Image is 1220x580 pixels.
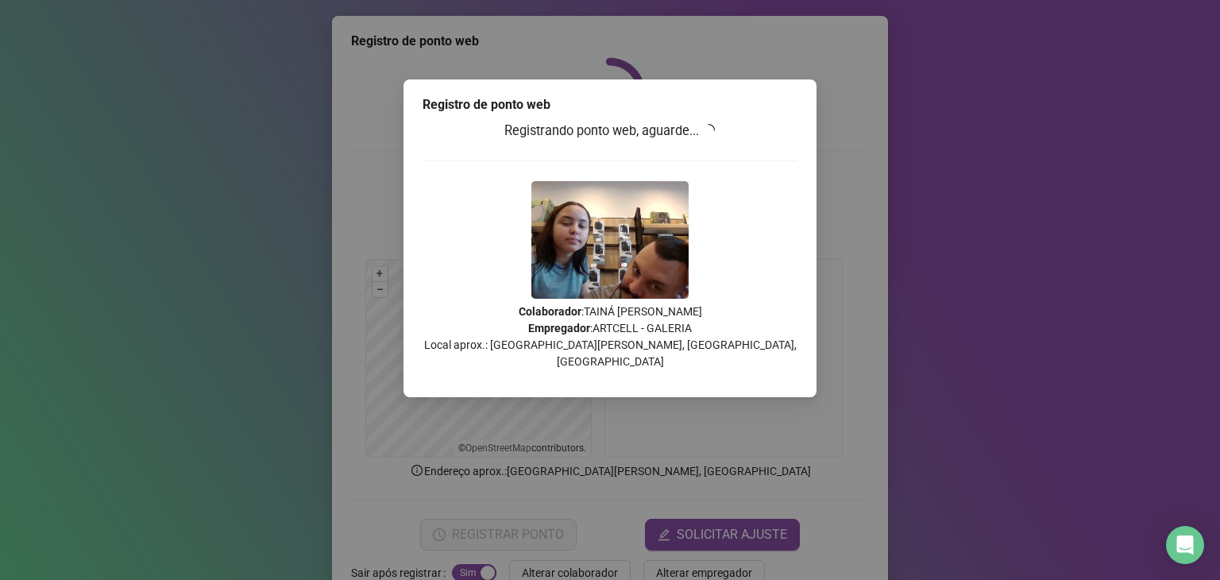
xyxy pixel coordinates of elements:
[423,121,797,141] h3: Registrando ponto web, aguarde...
[423,95,797,114] div: Registro de ponto web
[423,304,797,370] p: : TAINÁ [PERSON_NAME] : ARTCELL - GALERIA Local aprox.: [GEOGRAPHIC_DATA][PERSON_NAME], [GEOGRAPH...
[519,305,581,318] strong: Colaborador
[702,124,715,137] span: loading
[531,181,689,299] img: 2Q==
[1166,526,1204,564] div: Open Intercom Messenger
[528,322,590,334] strong: Empregador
